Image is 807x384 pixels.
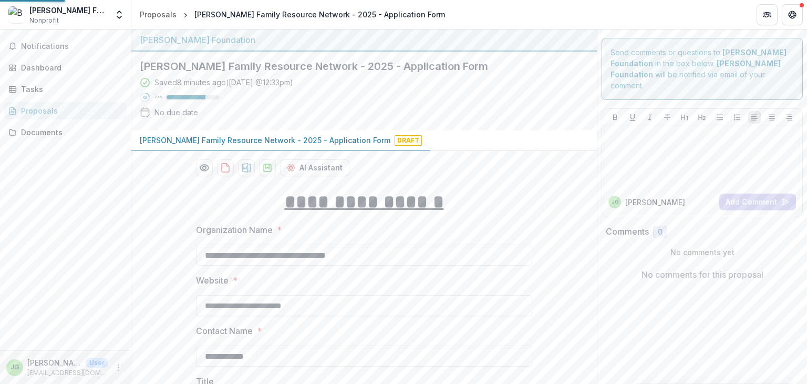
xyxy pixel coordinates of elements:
div: [PERSON_NAME] Foundation [140,34,588,46]
button: download-proposal [217,159,234,176]
p: No comments for this proposal [642,268,763,281]
button: Strike [661,111,674,124]
p: [PERSON_NAME] [625,197,685,208]
button: Partners [757,4,778,25]
button: Bullet List [713,111,726,124]
p: [PERSON_NAME] Family Resource Network - 2025 - Application Form [140,135,390,146]
button: Ordered List [731,111,743,124]
div: Proposals [140,9,177,20]
button: Bold [609,111,622,124]
div: Documents [21,127,118,138]
p: Contact Name [196,325,253,337]
p: No comments yet [606,247,799,258]
div: Saved 8 minutes ago ( [DATE] @ 12:33pm ) [154,77,293,88]
p: 74 % [154,94,162,101]
button: Italicize [644,111,656,124]
button: AI Assistant [280,159,349,176]
button: More [112,361,125,374]
div: Send comments or questions to in the box below. will be notified via email of your comment. [602,38,803,100]
p: Organization Name [196,224,273,236]
span: Draft [395,135,422,146]
span: 0 [658,228,663,237]
p: [PERSON_NAME] [27,357,82,368]
div: [PERSON_NAME] Family Resource Network - 2025 - Application Form [194,9,445,20]
img: Brooke Hancock Family Resource Network [8,6,25,23]
a: Proposals [136,7,181,22]
button: Heading 1 [678,111,691,124]
a: Proposals [4,102,127,119]
button: Align Center [765,111,778,124]
button: Add Comment [719,194,796,210]
span: Notifications [21,42,122,51]
button: download-proposal [259,159,276,176]
h2: [PERSON_NAME] Family Resource Network - 2025 - Application Form [140,60,572,73]
h2: Comments [606,227,649,237]
div: No due date [154,107,198,118]
div: Proposals [21,105,118,116]
button: Open entity switcher [112,4,127,25]
button: Align Right [783,111,795,124]
p: Website [196,274,229,287]
div: Janna Gordon [11,364,19,371]
a: Documents [4,124,127,141]
button: Notifications [4,38,127,55]
button: Align Left [748,111,761,124]
nav: breadcrumb [136,7,449,22]
button: Get Help [782,4,803,25]
p: [EMAIL_ADDRESS][DOMAIN_NAME] [27,368,108,378]
button: Preview 93d505c7-57ee-420f-bdc8-a787a2e70d0c-0.pdf [196,159,213,176]
div: [PERSON_NAME] Family Resource Network [29,5,108,16]
button: Underline [626,111,639,124]
a: Dashboard [4,59,127,76]
div: Janna Gordon [612,199,618,205]
div: Dashboard [21,62,118,73]
button: download-proposal [238,159,255,176]
span: Nonprofit [29,16,59,25]
a: Tasks [4,80,127,98]
div: Tasks [21,84,118,95]
button: Heading 2 [696,111,708,124]
p: User [86,358,108,368]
